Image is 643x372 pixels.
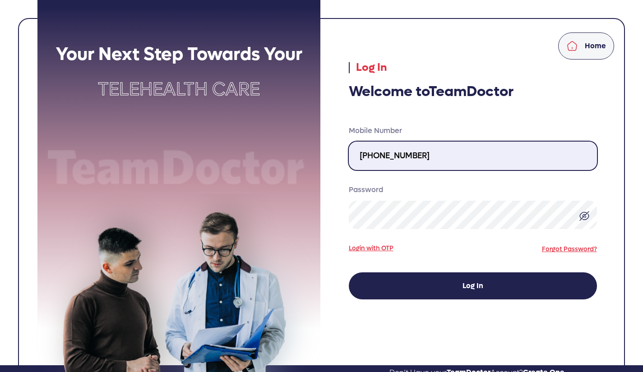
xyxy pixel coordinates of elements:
a: Forgot Password? [542,245,597,253]
p: Telehealth Care [37,76,320,103]
label: Password [349,184,597,195]
label: Mobile Number [349,125,597,136]
img: home.svg [567,41,578,51]
p: Log In [349,60,597,76]
h3: Welcome to [349,83,597,100]
button: Log In [349,272,597,299]
a: Home [558,32,614,60]
input: Enter mobile number [349,142,597,170]
h2: Your Next Step Towards Your [37,43,320,65]
p: Home [585,41,606,51]
span: TeamDoctor [429,82,513,101]
img: Team doctor text [37,146,320,191]
img: eye [579,211,590,221]
a: Login with OTP [349,243,393,253]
